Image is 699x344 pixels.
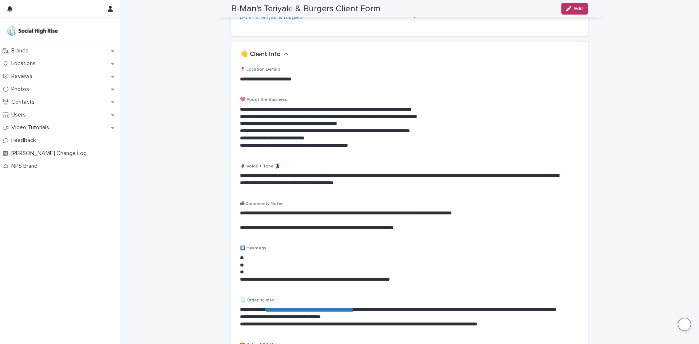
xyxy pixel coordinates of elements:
[240,67,281,72] span: 📍 Location Details
[8,137,42,144] p: Feedback
[240,298,274,303] span: 📃 Ordering Info
[8,150,92,157] p: [PERSON_NAME] Change Log
[240,51,289,59] button: 👋 Client Info
[240,202,284,206] span: 🏙 Community Notes
[6,24,59,38] img: o5DnuTxEQV6sW9jFYBBf
[8,124,55,131] p: Video Tutorials
[8,86,35,93] p: Photos
[240,14,303,21] a: B-Man's Teriyaki & Burgers
[8,47,34,54] p: Brands
[240,164,280,169] span: 🦸‍♀️ Voice + Tone 🦹‍♀️
[8,163,43,170] p: NPS Brand
[561,3,588,15] button: Edit
[8,111,32,118] p: Users
[240,98,287,102] span: 💖 About the Business
[414,14,579,21] p: -
[8,73,38,80] p: Reviews
[574,6,583,11] span: Edit
[8,60,42,67] p: Locations
[8,99,40,106] p: Contacts
[240,246,266,250] span: #️⃣ Hashtags
[240,51,281,59] h2: 👋 Client Info
[231,4,380,14] h2: B-Man's Teriyaki & Burgers Client Form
